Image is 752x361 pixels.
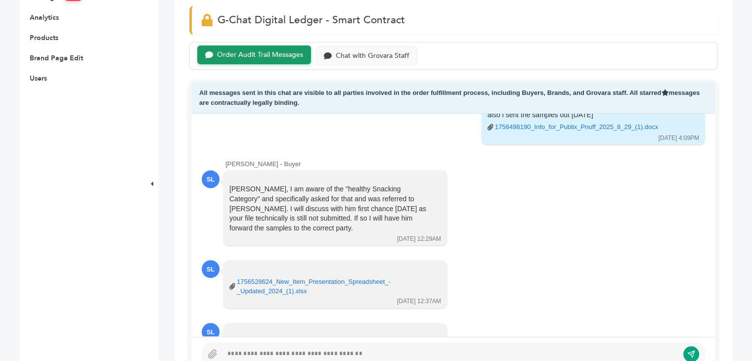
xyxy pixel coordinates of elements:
[397,297,441,305] div: [DATE] 12:37AM
[495,122,658,131] a: 1756498190_Info_for_Publix_Pnuff_2025_8_29_(1).docx
[659,134,699,142] div: [DATE] 4:09PM
[30,53,83,63] a: Brand Page Edit
[336,52,409,60] div: Chat with Grovara Staff
[202,170,220,188] div: SL
[30,74,47,83] a: Users
[487,100,685,132] div: attached is the info you requested. I place a price as reference. also i sent the samples out [DATE]
[218,13,405,27] span: G-Chat Digital Ledger - Smart Contract
[237,277,427,295] a: 1756528624_New_Item_Presentation_Spreadsheet_-_Updated_2024_(1).xlsx
[30,33,58,43] a: Products
[229,184,427,232] div: [PERSON_NAME], I am aware of the "healthy Snacking Category" and specifically asked for that and ...
[202,323,220,341] div: SL
[217,51,303,59] div: Order Audit Trail Messages
[192,82,715,114] div: All messages sent in this chat are visible to all parties involved in the order fulfillment proce...
[397,234,441,243] div: [DATE] 12:29AM
[202,260,220,278] div: SL
[225,159,705,168] div: [PERSON_NAME] - Buyer
[30,13,59,22] a: Analytics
